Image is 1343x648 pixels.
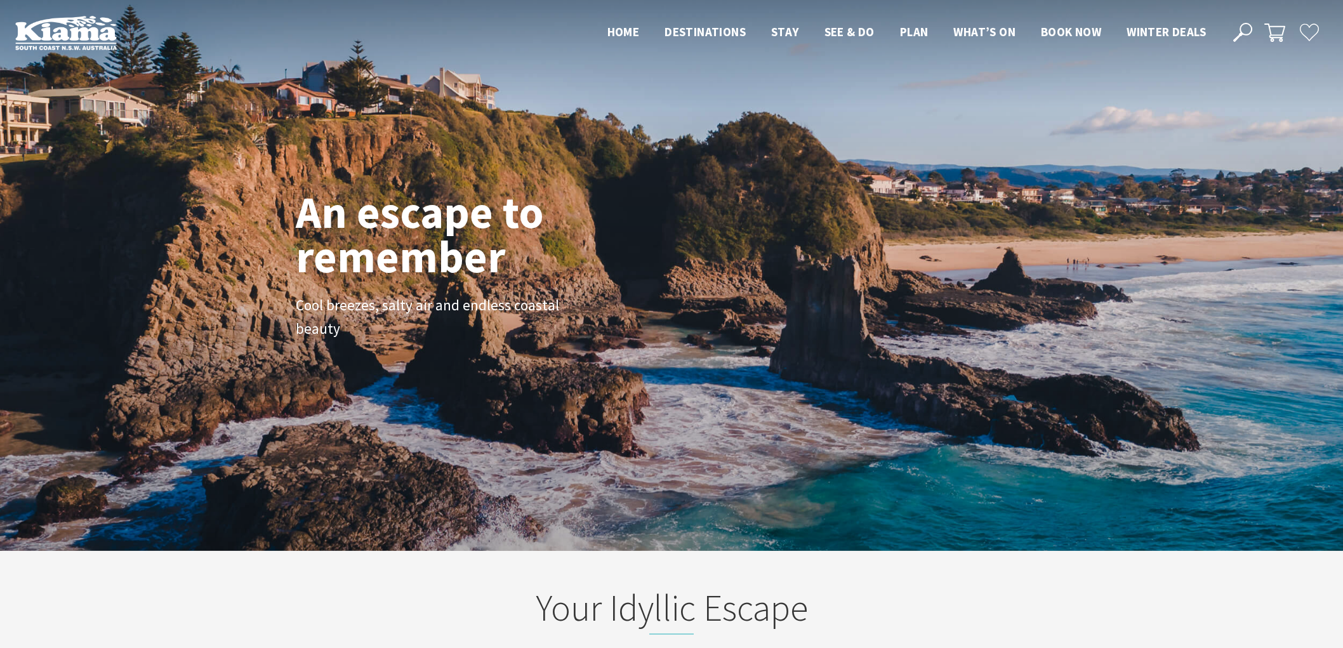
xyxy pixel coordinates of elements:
nav: Main Menu [595,22,1219,43]
span: Book now [1041,24,1101,39]
span: Destinations [665,24,746,39]
h2: Your Idyllic Escape [423,586,920,635]
span: Winter Deals [1127,24,1206,39]
img: Kiama Logo [15,15,117,50]
span: See & Do [824,24,875,39]
span: Home [607,24,640,39]
h1: An escape to remember [296,190,645,279]
p: Cool breezes, salty air and endless coastal beauty [296,294,581,341]
span: Stay [771,24,799,39]
span: What’s On [953,24,1016,39]
span: Plan [900,24,929,39]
